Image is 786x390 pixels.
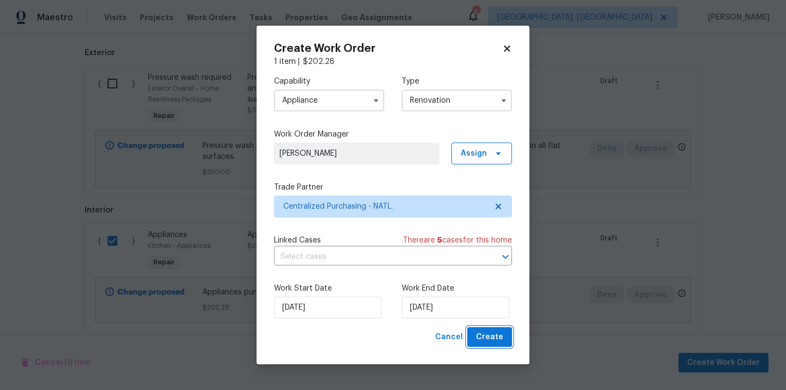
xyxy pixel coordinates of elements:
input: Select cases [274,249,481,265]
span: Create [476,330,503,344]
input: Select... [402,90,512,111]
span: Linked Cases [274,235,321,246]
button: Show options [497,94,510,107]
span: Centralized Purchasing - NATL. [283,201,487,212]
h2: Create Work Order [274,43,502,54]
span: Assign [461,148,487,159]
span: 5 [437,237,442,244]
button: Open [498,249,513,264]
input: Select... [274,90,384,111]
button: Show options [370,94,383,107]
div: 1 item | [274,56,512,67]
label: Work Start Date [274,283,384,294]
span: $ 202.28 [303,58,335,66]
button: Cancel [431,327,467,347]
span: [PERSON_NAME] [279,148,434,159]
span: There are case s for this home [403,235,512,246]
label: Trade Partner [274,182,512,193]
label: Work End Date [402,283,512,294]
button: Create [467,327,512,347]
span: Cancel [435,330,463,344]
input: M/D/YYYY [402,297,509,318]
label: Type [402,76,512,87]
label: Work Order Manager [274,129,512,140]
input: M/D/YYYY [274,297,382,318]
label: Capability [274,76,384,87]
